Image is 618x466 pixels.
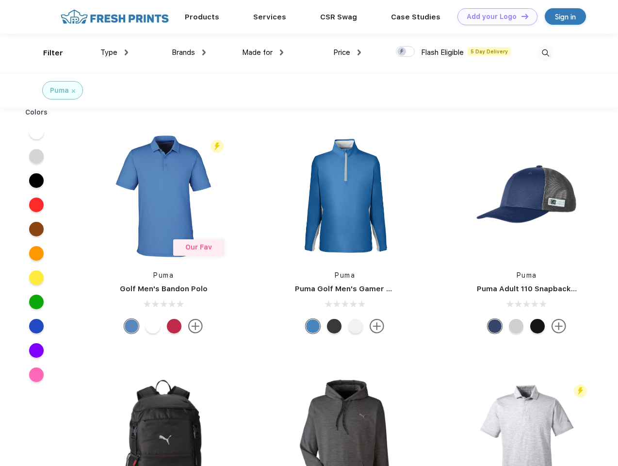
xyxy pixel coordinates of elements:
img: more.svg [552,319,566,333]
img: more.svg [188,319,203,333]
img: dropdown.png [125,50,128,55]
div: Peacoat with Qut Shd [488,319,502,333]
img: more.svg [370,319,384,333]
a: Services [253,13,286,21]
img: fo%20logo%202.webp [58,8,172,25]
img: desktop_search.svg [537,45,553,61]
span: Price [333,48,350,57]
a: Products [185,13,219,21]
img: dropdown.png [280,50,283,55]
div: Lake Blue [124,319,139,333]
div: Filter [43,48,63,59]
div: Sign in [555,11,576,22]
div: Bright White [348,319,363,333]
div: Quarry Brt Whit [509,319,523,333]
img: flash_active_toggle.svg [211,140,224,153]
div: Puma [50,85,69,96]
span: 5 Day Delivery [468,47,511,56]
div: Bright Cobalt [306,319,320,333]
a: Puma [335,271,355,279]
span: Our Fav [185,243,212,251]
span: Brands [172,48,195,57]
span: Type [100,48,117,57]
a: Puma [517,271,537,279]
div: Bright White [146,319,160,333]
img: func=resize&h=266 [280,132,409,261]
div: Add your Logo [467,13,517,21]
a: CSR Swag [320,13,357,21]
img: dropdown.png [358,50,361,55]
img: func=resize&h=266 [462,132,591,261]
img: filter_cancel.svg [72,89,75,93]
div: Pma Blk with Pma Blk [530,319,545,333]
a: Golf Men's Bandon Polo [120,284,208,293]
span: Flash Eligible [421,48,464,57]
img: DT [521,14,528,19]
a: Puma Golf Men's Gamer Golf Quarter-Zip [295,284,448,293]
img: dropdown.png [202,50,206,55]
a: Puma [153,271,174,279]
a: Sign in [545,8,586,25]
div: Colors [18,107,55,117]
span: Made for [242,48,273,57]
div: Puma Black [327,319,342,333]
img: flash_active_toggle.svg [574,384,587,398]
img: func=resize&h=266 [99,132,228,261]
div: Ski Patrol [167,319,181,333]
